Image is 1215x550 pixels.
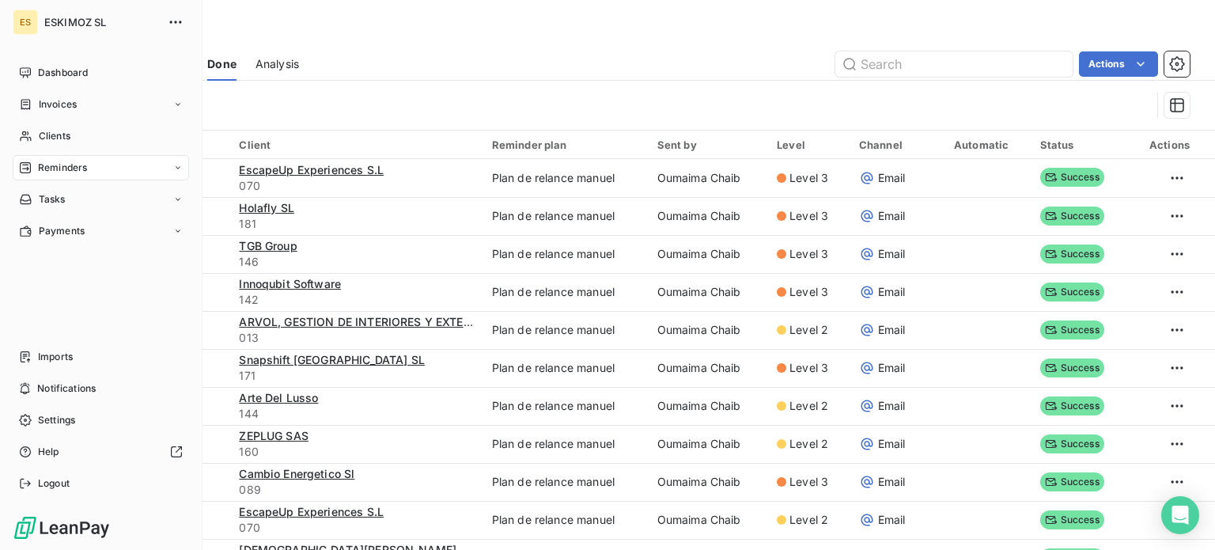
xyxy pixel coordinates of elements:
[1079,51,1158,77] button: Actions
[648,425,767,463] td: Oumaima Chaib
[483,463,648,501] td: Plan de relance manuel
[239,216,472,232] span: 181
[789,322,828,338] span: Level 2
[483,425,648,463] td: Plan de relance manuel
[239,391,318,404] span: Arte Del Lusso
[37,381,96,396] span: Notifications
[1040,321,1104,339] span: Success
[38,161,87,175] span: Reminders
[38,476,70,491] span: Logout
[239,201,294,214] span: Holafly SL
[239,429,308,442] span: ZEPLUG SAS
[239,330,472,346] span: 013
[789,474,828,490] span: Level 3
[777,138,840,151] div: Level
[39,97,77,112] span: Invoices
[13,218,189,244] a: Payments
[1040,168,1104,187] span: Success
[878,398,906,414] span: Email
[483,273,648,311] td: Plan de relance manuel
[13,155,189,180] a: Reminders
[878,512,906,528] span: Email
[239,315,538,328] span: ARVOL, GESTION DE INTERIORES Y EXTERIORES, S.L.U
[789,208,828,224] span: Level 3
[648,273,767,311] td: Oumaima Chaib
[1040,434,1104,453] span: Success
[239,444,472,460] span: 160
[38,445,59,459] span: Help
[239,239,297,252] span: TGB Group
[878,208,906,224] span: Email
[39,192,66,207] span: Tasks
[878,246,906,262] span: Email
[483,235,648,273] td: Plan de relance manuel
[1040,283,1104,302] span: Success
[38,350,73,364] span: Imports
[39,129,70,143] span: Clients
[878,360,906,376] span: Email
[789,436,828,452] span: Level 2
[483,501,648,539] td: Plan de relance manuel
[13,344,189,370] a: Imports
[648,159,767,197] td: Oumaima Chaib
[255,56,299,72] span: Analysis
[239,353,425,366] span: Snapshift [GEOGRAPHIC_DATA] SL
[239,505,384,518] span: EscapeUp Experiences S.L
[239,406,472,422] span: 144
[878,474,906,490] span: Email
[789,360,828,376] span: Level 3
[239,178,472,194] span: 070
[859,138,935,151] div: Channel
[878,284,906,300] span: Email
[207,56,237,72] span: Done
[1040,138,1118,151] div: Status
[38,413,75,427] span: Settings
[483,387,648,425] td: Plan de relance manuel
[13,187,189,212] a: Tasks
[648,235,767,273] td: Oumaima Chaib
[13,9,38,35] div: ES
[239,292,472,308] span: 142
[648,349,767,387] td: Oumaima Chaib
[789,398,828,414] span: Level 2
[239,482,472,498] span: 089
[483,159,648,197] td: Plan de relance manuel
[483,349,648,387] td: Plan de relance manuel
[239,277,341,290] span: Innoqubit Software
[789,284,828,300] span: Level 3
[648,311,767,349] td: Oumaima Chaib
[13,60,189,85] a: Dashboard
[1161,496,1199,534] div: Open Intercom Messenger
[648,463,767,501] td: Oumaima Chaib
[13,439,189,465] a: Help
[39,224,85,238] span: Payments
[239,520,472,536] span: 070
[239,163,384,176] span: EscapeUp Experiences S.L
[1040,207,1104,226] span: Success
[878,322,906,338] span: Email
[483,311,648,349] td: Plan de relance manuel
[44,16,158,28] span: ESKIMOZ SL
[648,501,767,539] td: Oumaima Chaib
[239,368,472,384] span: 171
[954,138,1021,151] div: Automatic
[13,92,189,117] a: Invoices
[835,51,1073,77] input: Search
[239,254,472,270] span: 146
[657,138,758,151] div: Sent by
[878,170,906,186] span: Email
[13,123,189,149] a: Clients
[1137,138,1190,151] div: Actions
[1040,358,1104,377] span: Success
[1040,472,1104,491] span: Success
[789,512,828,528] span: Level 2
[239,467,354,480] span: Cambio Energetico Sl
[648,197,767,235] td: Oumaima Chaib
[1040,245,1104,264] span: Success
[1040,510,1104,529] span: Success
[13,515,111,541] img: Logo LeanPay
[483,197,648,235] td: Plan de relance manuel
[38,66,88,80] span: Dashboard
[239,138,271,151] span: Client
[878,436,906,452] span: Email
